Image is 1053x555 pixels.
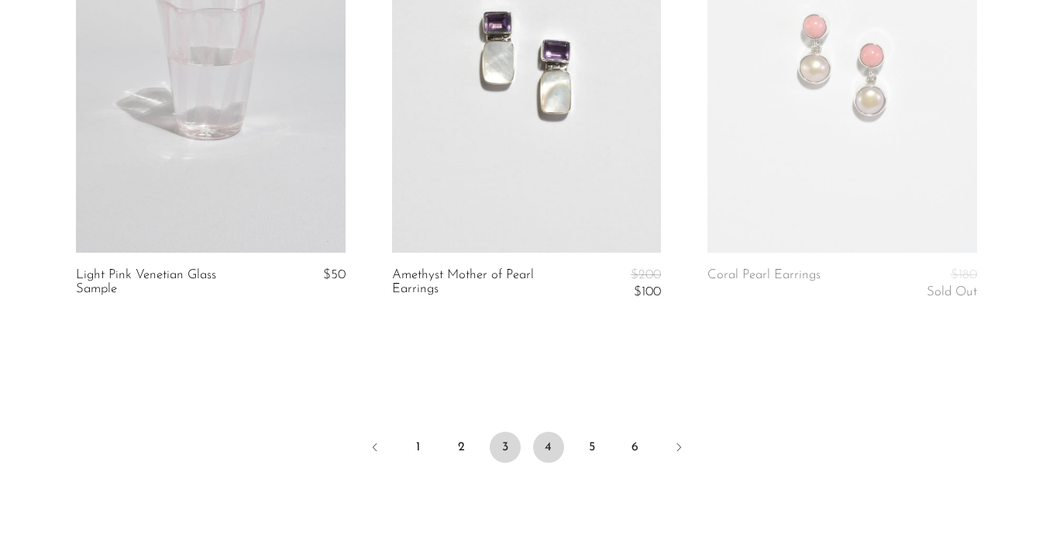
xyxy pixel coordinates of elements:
a: 4 [533,432,564,463]
span: $100 [634,285,661,298]
span: $200 [631,268,661,281]
a: Coral Pearl Earrings [707,268,821,300]
span: 3 [490,432,521,463]
a: 6 [620,432,651,463]
a: Light Pink Venetian Glass Sample [76,268,255,297]
span: $50 [323,268,346,281]
a: 1 [403,432,434,463]
span: $180 [951,268,977,281]
a: 2 [446,432,477,463]
a: Amethyst Mother of Pearl Earrings [392,268,571,300]
a: Previous [360,432,391,466]
a: 5 [576,432,607,463]
span: Sold Out [927,285,977,298]
a: Next [663,432,694,466]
